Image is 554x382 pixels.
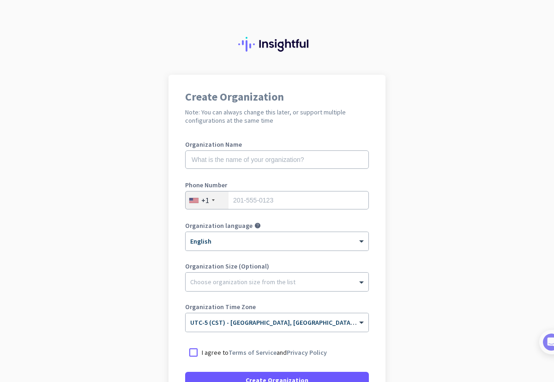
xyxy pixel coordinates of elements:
label: Organization Time Zone [185,304,369,310]
img: Insightful [238,37,316,52]
i: help [254,222,261,229]
div: +1 [201,196,209,205]
a: Terms of Service [229,348,277,357]
label: Organization Name [185,141,369,148]
label: Phone Number [185,182,369,188]
label: Organization Size (Optional) [185,263,369,269]
h2: Note: You can always change this later, or support multiple configurations at the same time [185,108,369,125]
label: Organization language [185,222,253,229]
input: What is the name of your organization? [185,150,369,169]
h1: Create Organization [185,91,369,102]
p: I agree to and [202,348,327,357]
input: 201-555-0123 [185,191,369,209]
a: Privacy Policy [287,348,327,357]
